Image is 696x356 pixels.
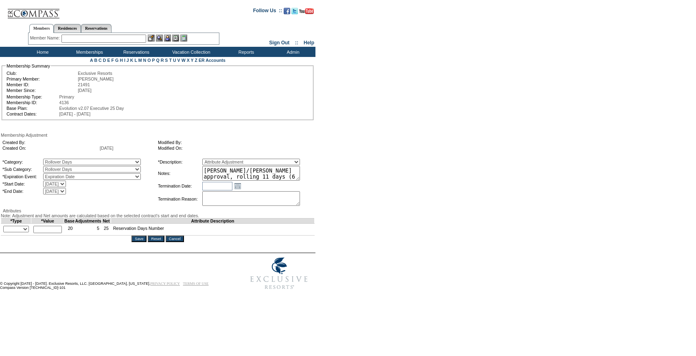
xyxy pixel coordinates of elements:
[124,58,125,63] a: I
[253,7,282,17] td: Follow Us ::
[159,47,222,57] td: Vacation Collection
[107,58,110,63] a: E
[191,58,194,63] a: Y
[59,94,74,99] span: Primary
[165,58,168,63] a: S
[304,40,314,46] a: Help
[90,58,93,63] a: A
[54,24,81,33] a: Residences
[31,218,64,224] td: *Value
[115,58,118,63] a: G
[59,106,124,111] span: Evolution v2.07 Executive 25 Day
[1,218,31,224] td: *Type
[173,58,176,63] a: U
[147,58,151,63] a: O
[233,181,242,190] a: Open the calendar popup.
[158,181,201,190] td: Termination Date:
[243,253,315,294] img: Exclusive Resorts
[7,88,77,93] td: Member Since:
[94,58,97,63] a: B
[158,146,310,151] td: Modified On:
[64,224,75,236] td: 20
[295,40,298,46] span: ::
[143,58,147,63] a: N
[111,218,314,224] td: Attribute Description
[187,58,190,63] a: X
[65,47,112,57] td: Memberships
[102,224,111,236] td: 25
[183,282,209,286] a: TERMS OF USE
[29,24,54,33] a: Members
[150,282,180,286] a: PRIVACY POLICY
[195,58,197,63] a: Z
[103,58,106,63] a: D
[158,166,201,181] td: Notes:
[111,224,314,236] td: Reservation Days Number
[102,218,111,224] td: Net
[120,58,123,63] a: H
[2,166,42,173] td: *Sub Category:
[7,82,77,87] td: Member ID:
[269,47,315,57] td: Admin
[2,188,42,194] td: *End Date:
[7,111,59,116] td: Contract Dates:
[199,58,225,63] a: ER Accounts
[284,10,290,15] a: Become our fan on Facebook
[78,82,90,87] span: 21491
[7,76,77,81] td: Primary Member:
[130,58,134,63] a: K
[284,8,290,14] img: Become our fan on Facebook
[299,10,314,15] a: Subscribe to our YouTube Channel
[172,35,179,41] img: Reservations
[78,76,114,81] span: [PERSON_NAME]
[156,35,163,41] img: View
[30,35,61,41] div: Member Name:
[100,146,114,151] span: [DATE]
[222,47,269,57] td: Reports
[166,236,184,242] input: Cancel
[111,58,114,63] a: F
[18,47,65,57] td: Home
[161,58,164,63] a: R
[7,100,59,105] td: Membership ID:
[7,71,77,76] td: Club:
[127,58,129,63] a: J
[158,191,201,207] td: Termination Reason:
[98,58,102,63] a: C
[75,218,102,224] td: Adjustments
[64,218,75,224] td: Base
[134,58,137,63] a: L
[291,8,298,14] img: Follow us on Twitter
[78,71,112,76] span: Exclusive Resorts
[59,100,69,105] span: 4136
[6,63,51,68] legend: Membership Summary
[7,106,59,111] td: Base Plan:
[138,58,142,63] a: M
[2,181,42,187] td: *Start Date:
[148,35,155,41] img: b_edit.gif
[269,40,289,46] a: Sign Out
[2,159,42,165] td: *Category:
[291,10,298,15] a: Follow us on Twitter
[75,224,102,236] td: 5
[81,24,112,33] a: Reservations
[131,236,147,242] input: Save
[148,236,164,242] input: Reset
[182,58,186,63] a: W
[78,88,92,93] span: [DATE]
[1,213,315,218] div: Note: Adjustment and Net amounts are calculated based on the selected contract's start and end da...
[156,58,159,63] a: Q
[2,140,99,145] td: Created By:
[299,8,314,14] img: Subscribe to our YouTube Channel
[158,159,201,165] td: *Description:
[7,2,60,19] img: Compass Home
[1,208,315,213] div: Attributes
[1,133,315,138] div: Membership Adjustment
[177,58,180,63] a: V
[7,94,59,99] td: Membership Type:
[112,47,159,57] td: Reservations
[158,140,310,145] td: Modified By:
[2,173,42,180] td: *Expiration Event:
[59,111,91,116] span: [DATE] - [DATE]
[2,146,99,151] td: Created On:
